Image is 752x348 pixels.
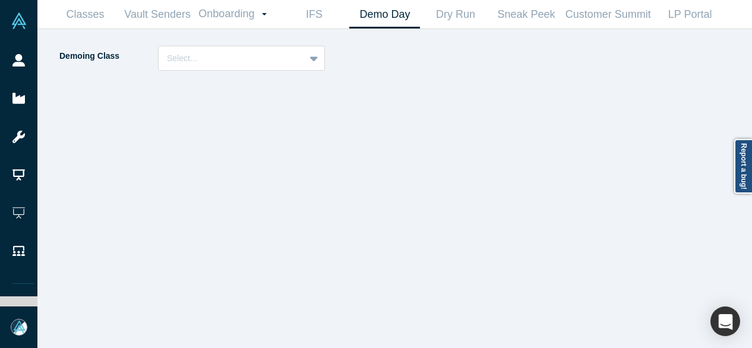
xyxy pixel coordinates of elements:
[11,319,27,336] img: Mia Scott's Account
[734,139,752,194] a: Report a bug!
[491,1,561,29] a: Sneak Peek
[194,1,279,28] a: Onboarding
[50,1,121,29] a: Classes
[420,1,491,29] a: Dry Run
[349,1,420,29] a: Demo Day
[11,12,27,29] img: Alchemist Vault Logo
[655,1,725,29] a: LP Portal
[121,1,194,29] a: Vault Senders
[279,1,349,29] a: IFS
[58,46,158,67] label: Demoing Class
[561,1,655,29] a: Customer Summit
